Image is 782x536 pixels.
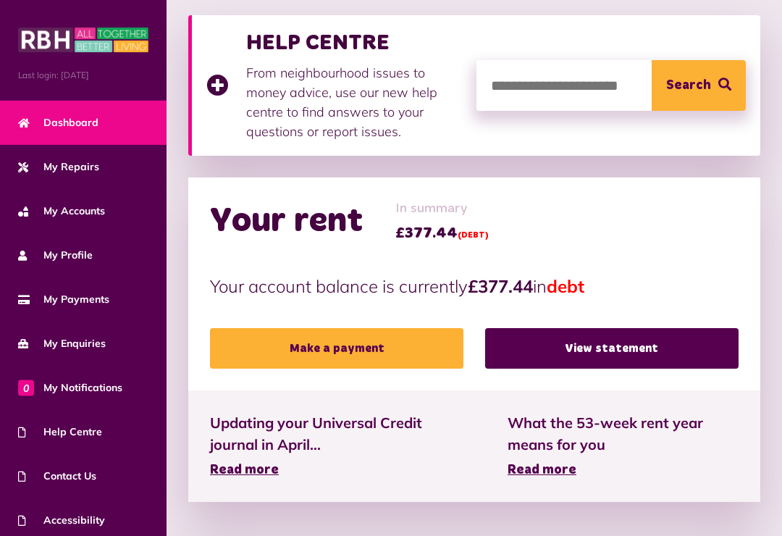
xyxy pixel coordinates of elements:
p: From neighbourhood issues to money advice, use our new help centre to find answers to your questi... [246,63,462,141]
span: My Notifications [18,380,122,395]
span: Contact Us [18,469,96,484]
span: My Enquiries [18,336,106,351]
span: Last login: [DATE] [18,69,148,82]
p: Your account balance is currently in [210,273,739,299]
a: View statement [485,328,739,369]
h2: Your rent [210,201,363,243]
span: £377.44 [395,222,489,244]
span: Accessibility [18,513,105,528]
span: Updating your Universal Credit journal in April... [210,412,464,456]
span: Read more [210,464,279,477]
h3: HELP CENTRE [246,30,462,56]
strong: £377.44 [468,275,533,297]
span: Dashboard [18,115,98,130]
span: What the 53-week rent year means for you [508,412,739,456]
img: MyRBH [18,25,148,54]
span: My Repairs [18,159,99,175]
span: (DEBT) [458,231,489,240]
span: In summary [395,199,489,219]
a: What the 53-week rent year means for you Read more [508,412,739,480]
span: debt [547,275,584,297]
span: My Profile [18,248,93,263]
button: Search [652,60,746,111]
span: Help Centre [18,424,102,440]
span: My Accounts [18,204,105,219]
span: Search [666,60,711,111]
span: My Payments [18,292,109,307]
a: Make a payment [210,328,463,369]
span: 0 [18,380,34,395]
a: Updating your Universal Credit journal in April... Read more [210,412,464,480]
span: Read more [508,464,576,477]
